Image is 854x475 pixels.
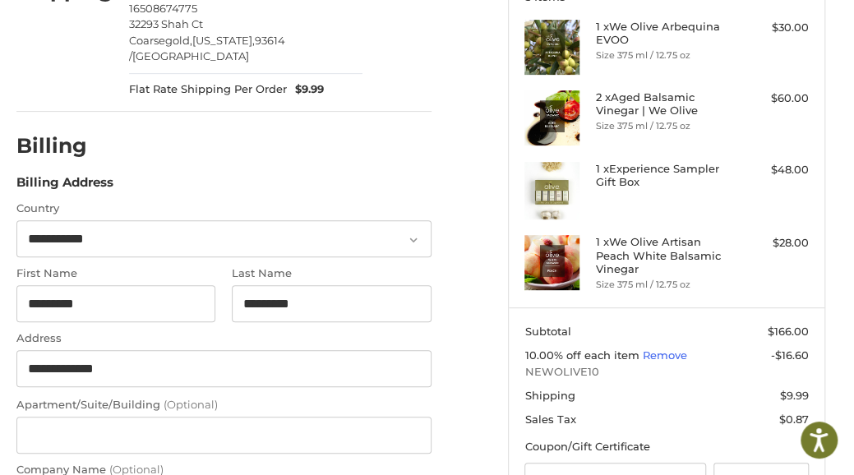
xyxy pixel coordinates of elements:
[596,20,734,47] h4: 1 x We Olive Arbequina EVOO
[596,162,734,189] h4: 1 x Experience Sampler Gift Box
[16,173,113,200] legend: Billing Address
[232,265,432,282] label: Last Name
[524,413,575,426] span: Sales Tax
[164,398,218,411] small: (Optional)
[524,348,642,362] span: 10.00% off each item
[16,133,113,159] h2: Billing
[596,119,734,133] li: Size 375 ml / 12.75 oz
[738,90,809,107] div: $60.00
[524,389,575,402] span: Shipping
[779,413,809,426] span: $0.87
[596,90,734,118] h4: 2 x Aged Balsamic Vinegar | We Olive
[524,325,570,338] span: Subtotal
[718,431,854,475] iframe: Google Customer Reviews
[771,348,809,362] span: -$16.60
[16,330,432,347] label: Address
[596,278,734,292] li: Size 375 ml / 12.75 oz
[287,81,324,98] span: $9.99
[642,348,686,362] a: Remove
[129,81,287,98] span: Flat Rate Shipping Per Order
[129,17,203,30] span: 32293 Shah Ct
[738,235,809,251] div: $28.00
[16,397,432,413] label: Apartment/Suite/Building
[780,389,809,402] span: $9.99
[16,201,432,217] label: Country
[738,20,809,36] div: $30.00
[596,48,734,62] li: Size 375 ml / 12.75 oz
[524,439,809,455] div: Coupon/Gift Certificate
[738,162,809,178] div: $48.00
[189,21,209,41] button: Open LiveChat chat widget
[16,265,216,282] label: First Name
[192,34,255,47] span: [US_STATE],
[768,325,809,338] span: $166.00
[132,49,249,62] span: [GEOGRAPHIC_DATA]
[524,364,809,380] span: NEWOLIVE10
[129,2,197,15] span: 16508674775
[596,235,734,275] h4: 1 x We Olive Artisan Peach White Balsamic Vinegar
[129,34,192,47] span: Coarsegold,
[23,25,186,38] p: We're away right now. Please check back later!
